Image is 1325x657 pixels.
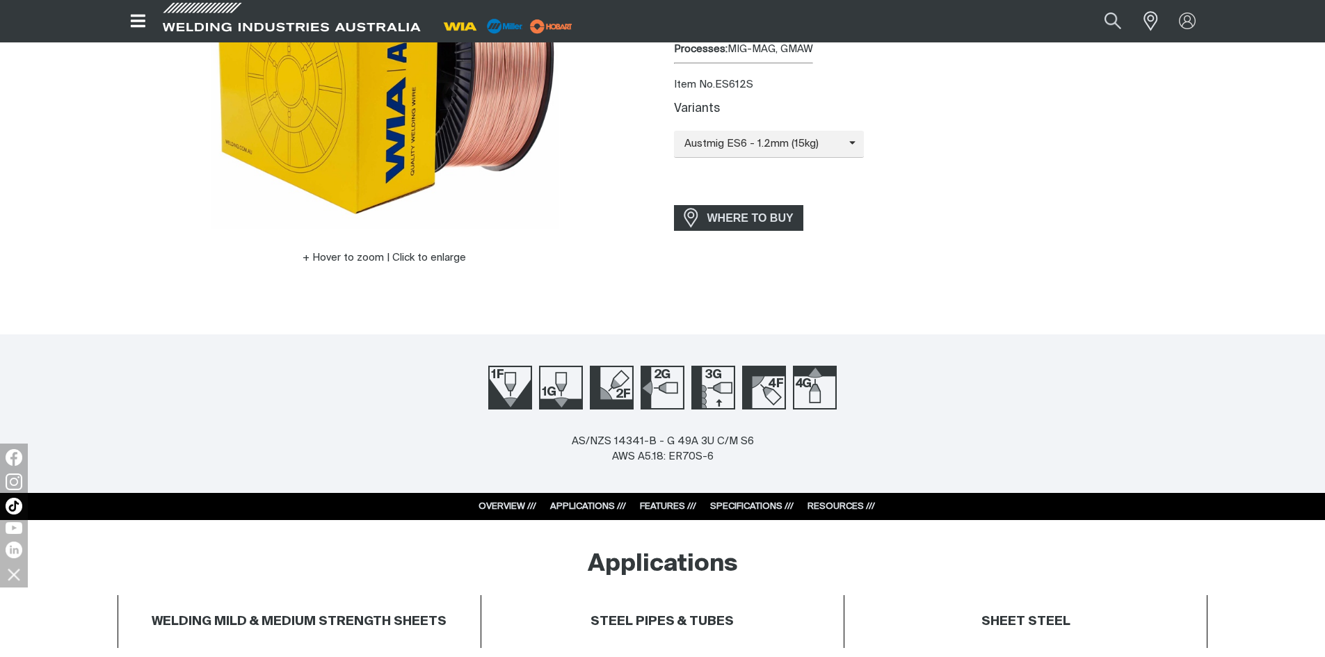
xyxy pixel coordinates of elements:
a: WHERE TO BUY [674,205,804,231]
a: APPLICATIONS /// [550,502,626,511]
img: Welding Position 3G Up [691,366,735,409]
a: SPECIFICATIONS /// [710,502,794,511]
img: Welding Position 4G [793,366,837,409]
img: Welding Position 4F [742,366,786,409]
img: miller [526,16,577,37]
h4: WELDING MILD & MEDIUM STRENGTH SHEETS [152,614,447,630]
img: Facebook [6,449,22,466]
img: Welding Position 1F [488,366,532,409]
div: AS/NZS 14341-B - G 49A 3U C/M S6 AWS A5.18: ER70S-6 [572,434,754,465]
img: Welding Position 1G [539,366,583,409]
img: Welding Position 2G [641,366,684,409]
div: Item No. ES612S [674,77,1208,93]
img: LinkedIn [6,542,22,558]
a: FEATURES /// [640,502,696,511]
img: hide socials [2,562,26,586]
a: OVERVIEW /// [479,502,536,511]
label: Variants [674,103,720,115]
img: YouTube [6,522,22,534]
h2: Applications [588,549,738,580]
div: MIG-MAG, GMAW [674,42,1208,58]
img: TikTok [6,498,22,514]
button: Hover to zoom | Click to enlarge [294,250,474,266]
button: Search products [1089,6,1137,37]
a: RESOURCES /// [808,502,875,511]
h4: STEEL PIPES & TUBES [591,614,734,630]
img: Welding Position 2F [590,366,634,409]
span: Austmig ES6 - 1.2mm (15kg) [674,136,849,152]
span: WHERE TO BUY [698,207,803,229]
h4: SHEET STEEL [851,614,1200,630]
a: miller [526,21,577,31]
strong: Processes: [674,44,728,54]
img: Instagram [6,473,22,490]
input: Product name or item number... [1071,6,1136,37]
